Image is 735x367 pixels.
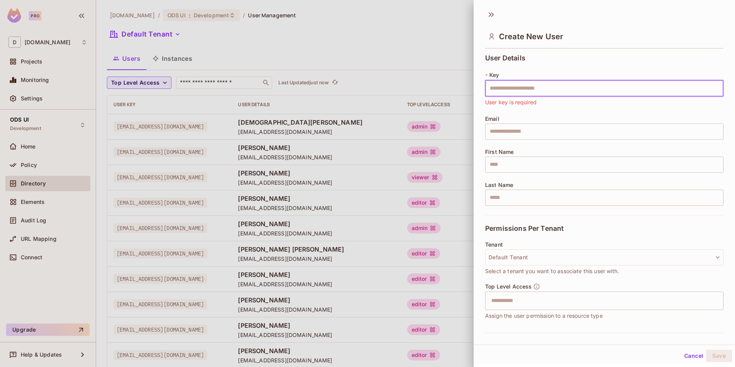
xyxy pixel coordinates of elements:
[719,300,721,301] button: Open
[485,116,499,122] span: Email
[706,350,732,362] button: Save
[489,72,499,78] span: Key
[485,312,603,320] span: Assign the user permission to a resource type
[485,182,513,188] span: Last Name
[485,225,564,232] span: Permissions Per Tenant
[485,54,525,62] span: User Details
[485,242,503,248] span: Tenant
[681,350,706,362] button: Cancel
[485,149,514,155] span: First Name
[485,267,619,275] span: Select a tenant you want to associate this user with.
[485,249,723,265] button: Default Tenant
[485,98,537,107] span: User key is required
[499,32,563,41] span: Create New User
[485,284,532,290] span: Top Level Access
